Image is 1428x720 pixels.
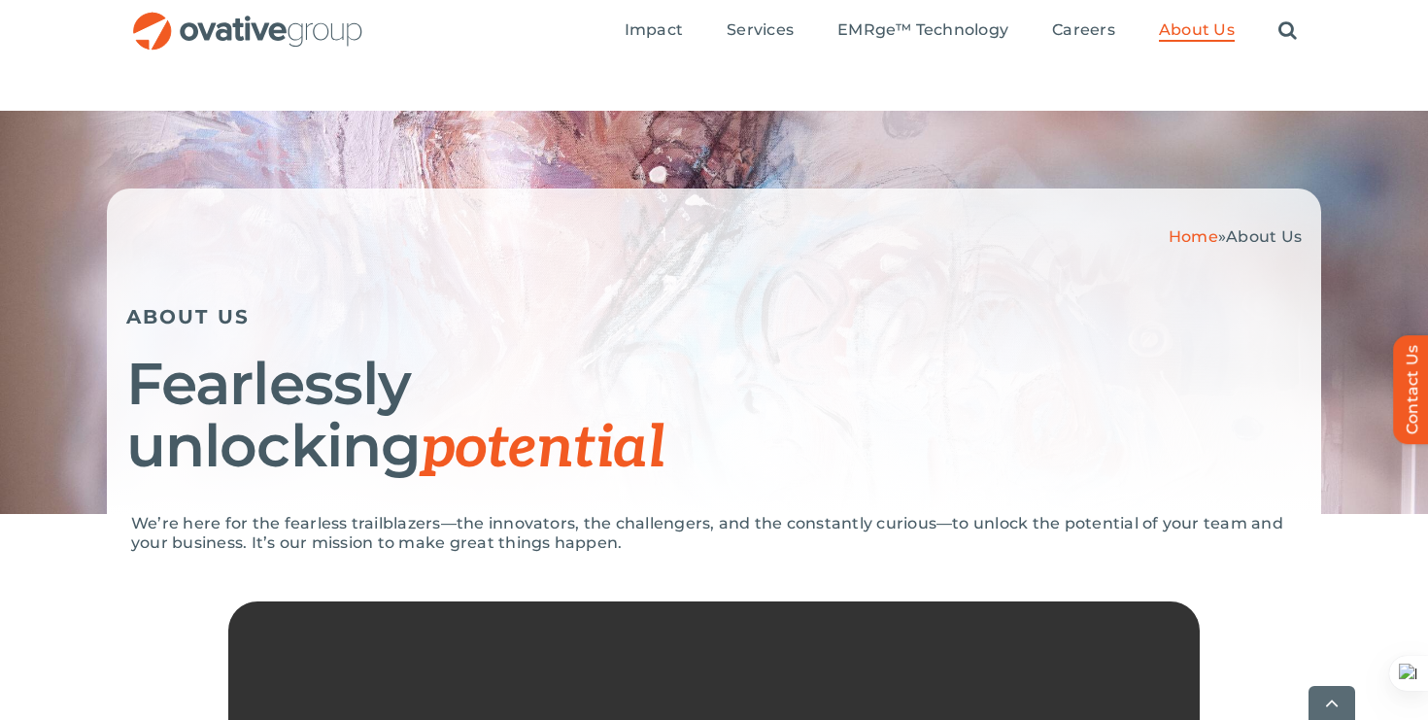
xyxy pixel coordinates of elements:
p: We’re here for the fearless trailblazers—the innovators, the challengers, and the constantly curi... [131,514,1297,553]
span: Impact [625,20,683,40]
span: About Us [1159,20,1235,40]
a: Search [1278,20,1297,42]
a: About Us [1159,20,1235,42]
a: Services [727,20,794,42]
h5: ABOUT US [126,305,1302,328]
span: Careers [1052,20,1115,40]
span: » [1169,227,1302,246]
span: Services [727,20,794,40]
a: OG_Full_horizontal_RGB [131,10,364,28]
a: Home [1169,227,1218,246]
a: EMRge™ Technology [837,20,1008,42]
span: EMRge™ Technology [837,20,1008,40]
span: potential [421,414,664,484]
a: Impact [625,20,683,42]
h1: Fearlessly unlocking [126,353,1302,480]
a: Careers [1052,20,1115,42]
span: About Us [1226,227,1302,246]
